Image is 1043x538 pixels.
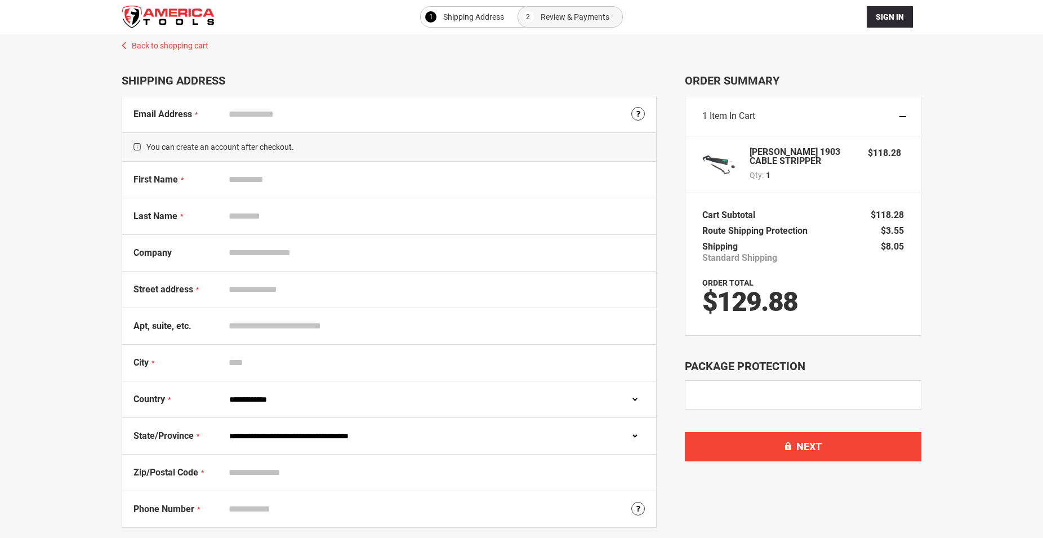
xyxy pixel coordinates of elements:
[868,148,901,158] span: $118.28
[702,286,797,318] span: $129.88
[133,357,149,368] span: City
[702,223,813,239] th: Route Shipping Protection
[766,170,770,181] span: 1
[526,10,530,24] span: 2
[443,10,504,24] span: Shipping Address
[702,278,754,287] strong: Order Total
[133,467,198,478] span: Zip/Postal Code
[122,6,215,28] img: America Tools
[133,430,194,441] span: State/Province
[867,6,913,28] button: Sign In
[133,394,165,404] span: Country
[685,74,921,87] span: Order Summary
[133,109,192,119] span: Email Address
[702,110,707,121] span: 1
[881,225,904,236] span: $3.55
[750,171,762,180] span: Qty
[122,74,657,87] div: Shipping Address
[122,132,656,162] span: You can create an account after checkout.
[702,148,736,181] img: GREENLEE 1903 CABLE STRIPPER
[133,504,194,514] span: Phone Number
[133,284,193,295] span: Street address
[871,210,904,220] span: $118.28
[133,211,177,221] span: Last Name
[702,241,738,252] span: Shipping
[429,10,433,24] span: 1
[876,12,904,21] span: Sign In
[750,148,857,166] strong: [PERSON_NAME] 1903 CABLE STRIPPER
[796,441,822,452] span: Next
[133,174,178,185] span: First Name
[541,10,609,24] span: Review & Payments
[881,241,904,252] span: $8.05
[710,110,755,121] span: Item in Cart
[122,6,215,28] a: store logo
[702,252,777,264] span: Standard Shipping
[702,207,761,223] th: Cart Subtotal
[133,321,191,331] span: Apt, suite, etc.
[110,34,933,51] a: Back to shopping cart
[685,358,921,375] div: Package Protection
[685,432,921,461] button: Next
[133,247,172,258] span: Company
